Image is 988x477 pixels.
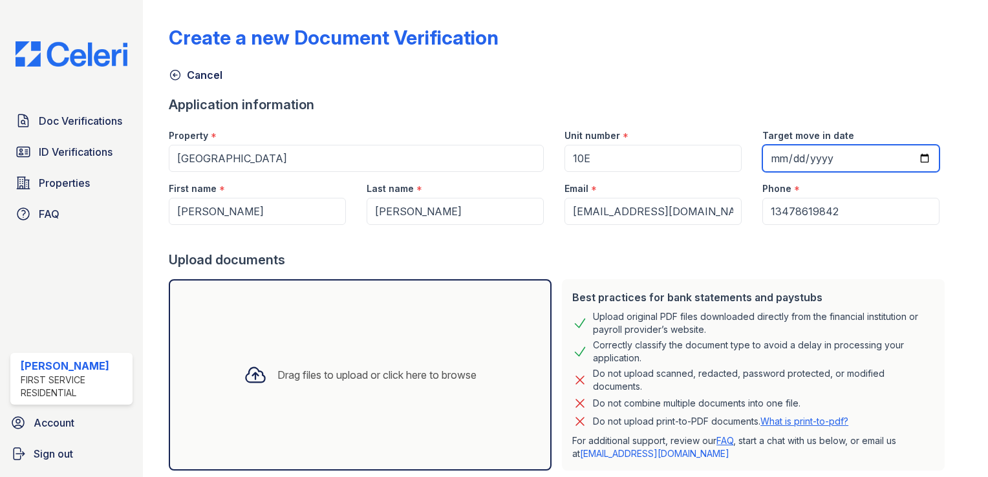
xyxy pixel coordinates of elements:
div: Correctly classify the document type to avoid a delay in processing your application. [593,339,934,365]
div: [PERSON_NAME] [21,358,127,374]
span: FAQ [39,206,59,222]
div: Best practices for bank statements and paystubs [572,290,934,305]
a: FAQ [716,435,733,446]
img: CE_Logo_Blue-a8612792a0a2168367f1c8372b55b34899dd931a85d93a1a3d3e32e68fde9ad4.png [5,41,138,67]
label: Phone [762,182,791,195]
div: Upload documents [169,251,950,269]
label: Unit number [564,129,620,142]
span: Account [34,415,74,430]
a: FAQ [10,201,133,227]
a: ID Verifications [10,139,133,165]
span: ID Verifications [39,144,113,160]
a: What is print-to-pdf? [760,416,848,427]
label: Property [169,129,208,142]
a: Properties [10,170,133,196]
div: First Service Residential [21,374,127,399]
a: Sign out [5,441,138,467]
span: Sign out [34,446,73,461]
a: Cancel [169,67,222,83]
a: Account [5,410,138,436]
p: For additional support, review our , start a chat with us below, or email us at [572,434,934,460]
div: Do not combine multiple documents into one file. [593,396,800,411]
label: First name [169,182,217,195]
label: Email [564,182,588,195]
div: Drag files to upload or click here to browse [277,367,477,383]
div: Upload original PDF files downloaded directly from the financial institution or payroll provider’... [593,310,934,336]
div: Do not upload scanned, redacted, password protected, or modified documents. [593,367,934,393]
label: Target move in date [762,129,854,142]
p: Do not upload print-to-PDF documents. [593,415,848,428]
span: Properties [39,175,90,191]
a: [EMAIL_ADDRESS][DOMAIN_NAME] [580,448,729,459]
span: Doc Verifications [39,113,122,129]
a: Doc Verifications [10,108,133,134]
div: Create a new Document Verification [169,26,499,49]
label: Last name [367,182,414,195]
div: Application information [169,96,950,114]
